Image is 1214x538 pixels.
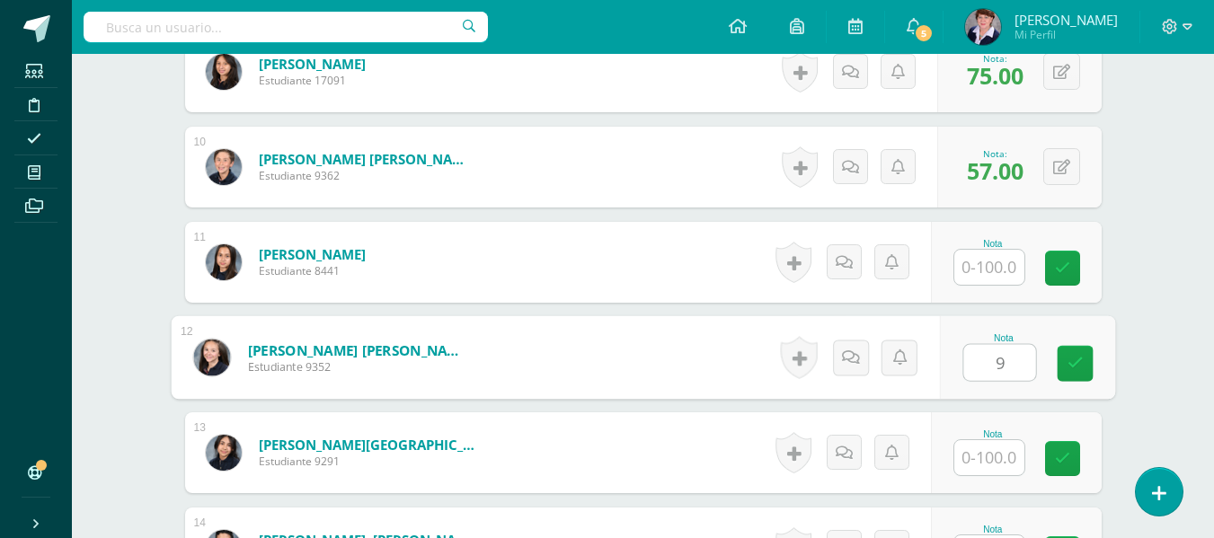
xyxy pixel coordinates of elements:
[206,149,242,185] img: 2e240e6181eda80cadbd22db7f59e474.png
[967,155,1023,186] span: 57.00
[259,245,366,263] a: [PERSON_NAME]
[963,345,1035,381] input: 0-100.0
[193,339,230,375] img: 9c2aa008005bd118b128dea6937e0706.png
[206,54,242,90] img: e4d321661d57d6bd94d01f15d765530a.png
[954,250,1024,285] input: 0-100.0
[259,454,474,469] span: Estudiante 9291
[967,147,1023,160] div: Nota:
[953,239,1032,249] div: Nota
[954,440,1024,475] input: 0-100.0
[1015,11,1118,29] span: [PERSON_NAME]
[84,12,488,42] input: Busca un usuario...
[962,333,1044,343] div: Nota
[247,359,469,375] span: Estudiante 9352
[965,9,1001,45] img: 49c126ab159c54e96e3d95a6f1df8590.png
[206,244,242,280] img: 45412ca11ec9cef0d716945758774e8e.png
[259,55,366,73] a: [PERSON_NAME]
[259,150,474,168] a: [PERSON_NAME] [PERSON_NAME]
[1015,27,1118,42] span: Mi Perfil
[259,168,474,183] span: Estudiante 9362
[967,60,1023,91] span: 75.00
[967,52,1023,65] div: Nota:
[953,525,1032,534] div: Nota
[247,340,469,359] a: [PERSON_NAME] [PERSON_NAME]
[206,435,242,471] img: 342bb3fa78f92800eeaf453fee038b36.png
[259,263,366,278] span: Estudiante 8441
[953,429,1032,439] div: Nota
[259,73,366,88] span: Estudiante 17091
[259,436,474,454] a: [PERSON_NAME][GEOGRAPHIC_DATA] [PERSON_NAME]
[914,23,934,43] span: 5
